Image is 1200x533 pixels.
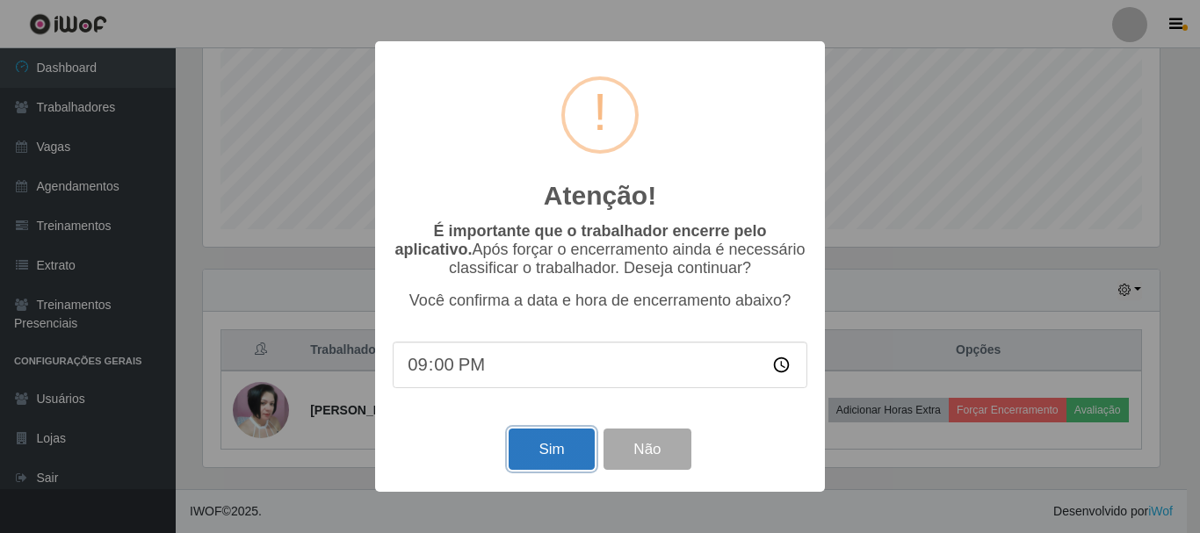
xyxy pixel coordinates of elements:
button: Sim [509,429,594,470]
h2: Atenção! [544,180,656,212]
p: Você confirma a data e hora de encerramento abaixo? [393,292,807,310]
b: É importante que o trabalhador encerre pelo aplicativo. [394,222,766,258]
button: Não [604,429,690,470]
p: Após forçar o encerramento ainda é necessário classificar o trabalhador. Deseja continuar? [393,222,807,277]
